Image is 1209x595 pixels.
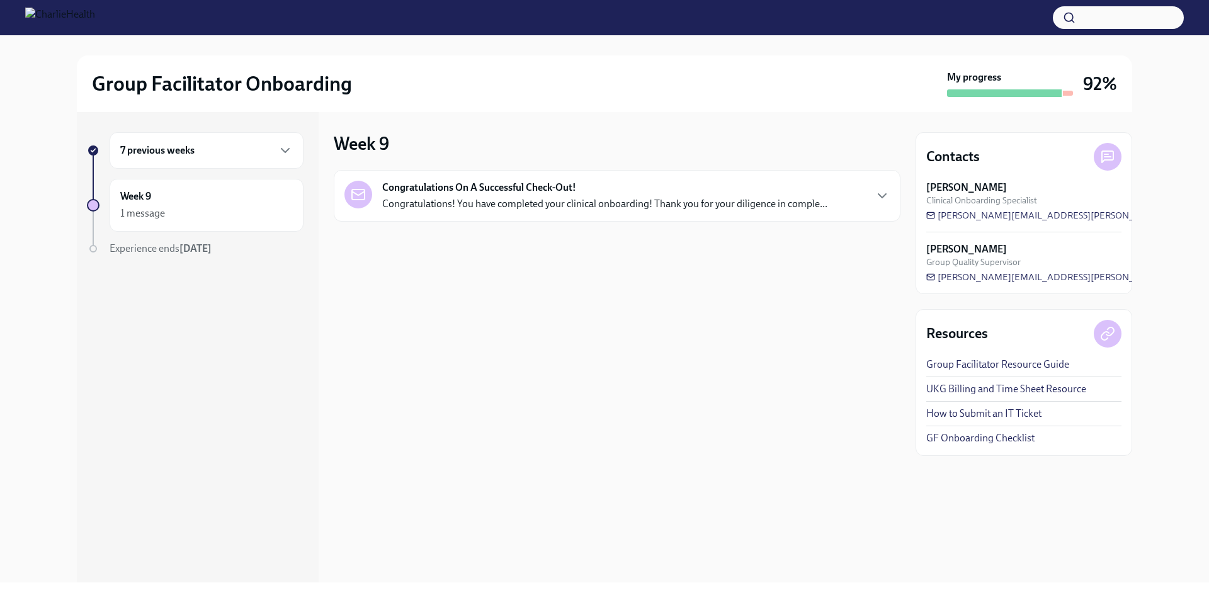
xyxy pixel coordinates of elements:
[926,382,1086,396] a: UKG Billing and Time Sheet Resource
[926,195,1037,207] span: Clinical Onboarding Specialist
[382,197,827,211] p: Congratulations! You have completed your clinical onboarding! Thank you for your diligence in com...
[92,71,352,96] h2: Group Facilitator Onboarding
[110,242,212,254] span: Experience ends
[926,181,1007,195] strong: [PERSON_NAME]
[110,132,304,169] div: 7 previous weeks
[926,256,1021,268] span: Group Quality Supervisor
[926,147,980,166] h4: Contacts
[87,179,304,232] a: Week 91 message
[334,132,389,155] h3: Week 9
[926,407,1042,421] a: How to Submit an IT Ticket
[947,71,1001,84] strong: My progress
[179,242,212,254] strong: [DATE]
[926,358,1069,371] a: Group Facilitator Resource Guide
[120,207,165,220] div: 1 message
[120,144,195,157] h6: 7 previous weeks
[382,181,576,195] strong: Congratulations On A Successful Check-Out!
[120,190,151,203] h6: Week 9
[25,8,95,28] img: CharlieHealth
[1083,72,1117,95] h3: 92%
[926,431,1035,445] a: GF Onboarding Checklist
[926,242,1007,256] strong: [PERSON_NAME]
[926,324,988,343] h4: Resources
